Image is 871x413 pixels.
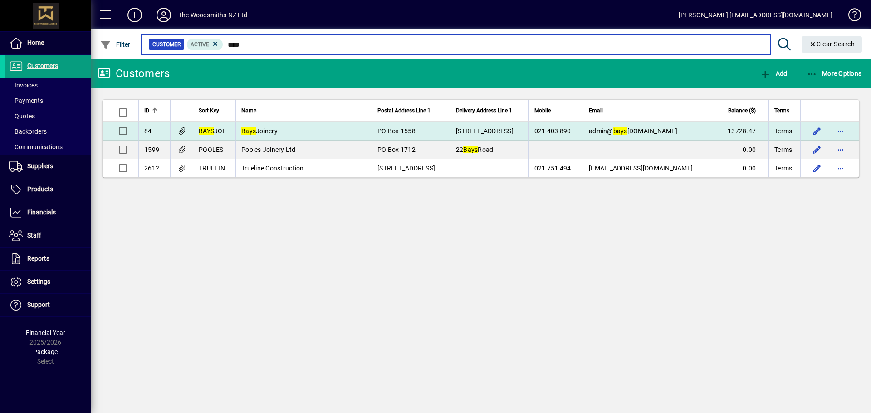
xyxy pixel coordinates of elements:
[377,127,416,135] span: PO Box 1558
[100,41,131,48] span: Filter
[774,145,792,154] span: Terms
[98,36,133,53] button: Filter
[27,232,41,239] span: Staff
[27,278,50,285] span: Settings
[377,146,416,153] span: PO Box 1712
[679,8,832,22] div: [PERSON_NAME] [EMAIL_ADDRESS][DOMAIN_NAME]
[720,106,764,116] div: Balance ($)
[5,178,91,201] a: Products
[804,65,864,82] button: More Options
[149,7,178,23] button: Profile
[199,165,225,172] span: TRUELIN
[613,127,627,135] em: bays
[5,201,91,224] a: Financials
[27,209,56,216] span: Financials
[191,41,209,48] span: Active
[144,165,159,172] span: 2612
[810,161,824,175] button: Edit
[714,159,768,177] td: 0.00
[144,106,149,116] span: ID
[534,106,551,116] span: Mobile
[241,106,366,116] div: Name
[120,7,149,23] button: Add
[833,142,848,157] button: More options
[152,40,181,49] span: Customer
[144,127,152,135] span: 84
[5,78,91,93] a: Invoices
[199,146,224,153] span: POOLES
[5,124,91,139] a: Backorders
[27,301,50,308] span: Support
[534,106,577,116] div: Mobile
[9,82,38,89] span: Invoices
[27,62,58,69] span: Customers
[5,139,91,155] a: Communications
[9,128,47,135] span: Backorders
[5,93,91,108] a: Payments
[589,165,693,172] span: [EMAIL_ADDRESS][DOMAIN_NAME]
[27,255,49,262] span: Reports
[5,108,91,124] a: Quotes
[144,106,165,116] div: ID
[241,127,278,135] span: Joinery
[833,161,848,175] button: More options
[456,106,512,116] span: Delivery Address Line 1
[589,127,677,135] span: admin@ [DOMAIN_NAME]
[27,39,44,46] span: Home
[377,106,431,116] span: Postal Address Line 1
[809,40,855,48] span: Clear Search
[187,39,223,50] mat-chip: Activation Status: Active
[714,122,768,141] td: 13728.47
[33,348,58,355] span: Package
[26,329,65,336] span: Financial Year
[456,127,514,135] span: [STREET_ADDRESS]
[9,143,63,151] span: Communications
[802,36,862,53] button: Clear
[199,106,219,116] span: Sort Key
[534,165,571,172] span: 021 751 494
[807,70,862,77] span: More Options
[9,112,35,120] span: Quotes
[774,126,792,136] span: Terms
[589,106,603,116] span: Email
[241,146,296,153] span: Pooles Joinery Ltd
[589,106,709,116] div: Email
[456,146,494,153] span: 22 Road
[810,142,824,157] button: Edit
[5,155,91,178] a: Suppliers
[760,70,787,77] span: Add
[714,141,768,159] td: 0.00
[463,146,478,153] em: Bays
[98,66,170,81] div: Customers
[5,32,91,54] a: Home
[9,97,43,104] span: Payments
[27,185,53,193] span: Products
[144,146,159,153] span: 1599
[178,8,251,22] div: The Woodsmiths NZ Ltd .
[27,162,53,170] span: Suppliers
[5,224,91,247] a: Staff
[774,164,792,173] span: Terms
[534,127,571,135] span: 021 403 890
[810,124,824,138] button: Edit
[199,127,214,135] em: BAYS
[842,2,860,31] a: Knowledge Base
[5,248,91,270] a: Reports
[199,127,225,135] span: JOI
[5,294,91,316] a: Support
[241,127,256,135] em: Bays
[728,106,756,116] span: Balance ($)
[833,124,848,138] button: More options
[774,106,789,116] span: Terms
[758,65,789,82] button: Add
[5,271,91,293] a: Settings
[377,165,435,172] span: [STREET_ADDRESS]
[241,165,303,172] span: Trueline Construction
[241,106,256,116] span: Name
